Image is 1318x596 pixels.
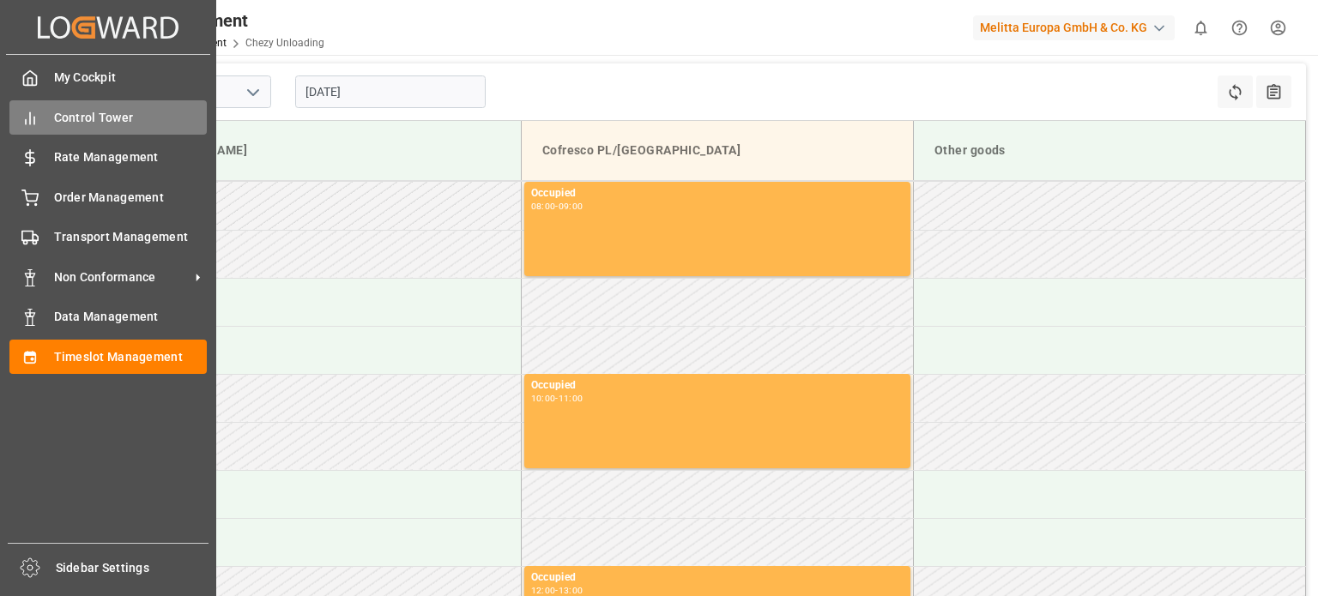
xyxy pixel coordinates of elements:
div: [PERSON_NAME] [142,135,507,166]
a: Timeslot Management [9,340,207,373]
div: 12:00 [531,587,556,594]
a: Order Management [9,180,207,214]
div: Occupied [531,185,904,202]
a: Transport Management [9,220,207,254]
span: Rate Management [54,148,208,166]
div: 13:00 [559,587,583,594]
a: My Cockpit [9,61,207,94]
button: show 0 new notifications [1182,9,1220,47]
input: DD.MM.YYYY [295,75,486,108]
span: Transport Management [54,228,208,246]
div: - [555,394,558,402]
div: 10:00 [531,394,556,402]
span: Order Management [54,189,208,207]
div: Cofresco PL/[GEOGRAPHIC_DATA] [535,135,899,166]
a: Rate Management [9,141,207,174]
div: 11:00 [559,394,583,402]
button: open menu [239,79,265,105]
span: Non Conformance [54,268,190,286]
span: Control Tower [54,109,208,127]
div: Melitta Europa GmbH & Co. KG [973,15,1175,40]
span: My Cockpit [54,69,208,87]
div: 08:00 [531,202,556,210]
span: Sidebar Settings [56,559,209,577]
span: Data Management [54,308,208,326]
button: Melitta Europa GmbH & Co. KG [973,11,1182,44]
div: Other goods [928,135,1291,166]
button: Help Center [1220,9,1259,47]
div: 09:00 [559,202,583,210]
div: Occupied [531,377,904,394]
a: Data Management [9,300,207,334]
div: - [555,587,558,594]
div: - [555,202,558,210]
span: Timeslot Management [54,348,208,366]
div: Occupied [531,569,904,587]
